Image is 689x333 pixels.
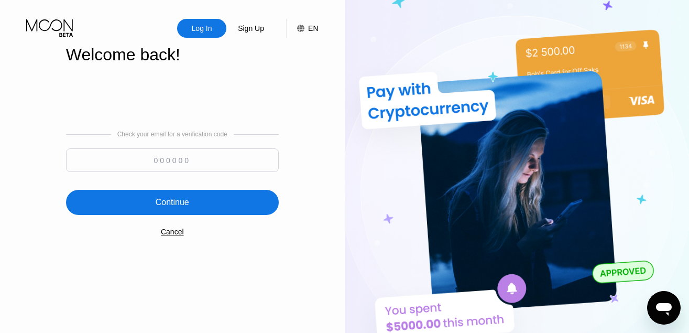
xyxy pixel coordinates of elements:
div: Continue [156,197,189,208]
div: Sign Up [237,23,265,34]
div: Sign Up [226,19,276,38]
div: Cancel [161,228,184,236]
div: Log In [191,23,213,34]
iframe: Button to launch messaging window [647,291,681,325]
div: EN [308,24,318,33]
div: Continue [66,190,279,215]
div: Log In [177,19,226,38]
div: Check your email for a verification code [117,131,227,138]
div: Welcome back! [66,45,279,65]
input: 000000 [66,148,279,172]
div: EN [286,19,318,38]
